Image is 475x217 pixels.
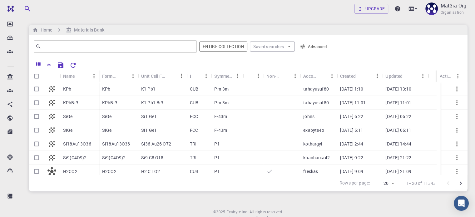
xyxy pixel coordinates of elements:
p: Contact Support [18,167,19,175]
p: Dropbox [18,20,19,28]
img: Mat3ra Org [425,2,438,15]
img: logo [5,6,14,12]
button: Saved searches [250,42,295,52]
button: Sort [166,71,176,81]
p: [DATE] 21:09 [385,168,411,175]
div: Unit Cell Formula [138,70,187,82]
button: Columns [33,59,44,69]
p: [DATE] 6:22 [340,113,364,120]
p: Teams [18,48,19,55]
p: Si36 Au26 O72 [141,141,171,147]
div: Name [60,70,99,82]
p: Pm-3m [214,100,229,106]
p: F-43m [214,127,227,133]
p: Si1 Ge1 [141,113,157,120]
p: CUB [190,86,198,92]
div: Created [340,70,356,82]
button: Menu [201,71,211,81]
div: Non-periodic [266,70,280,82]
p: CUB [190,100,198,106]
p: johns [303,113,314,120]
button: Sort [191,71,201,81]
div: Non-periodic [263,70,300,82]
h6: Home [38,27,52,33]
p: H2 C1 O2 [141,168,160,175]
button: Menu [327,71,337,81]
p: [DATE] 5:11 [340,127,364,133]
a: Exabyte Inc. [226,209,248,215]
p: External Uploads [18,34,19,42]
p: exabyte-io [303,127,324,133]
p: [DATE] 06:22 [385,113,411,120]
p: F-43m [214,113,227,120]
div: Actions [440,70,453,82]
button: Save Explorer Settings [54,59,67,72]
button: Menu [128,71,138,81]
div: Unit Cell Formula [141,70,167,82]
button: Upgrade [354,4,388,14]
span: Exabyte Inc. [226,209,248,214]
button: Sort [403,71,413,81]
div: Formula [99,70,138,82]
p: K1 Pb1 Br3 [141,100,164,106]
button: Menu [453,71,463,81]
div: Symmetry [214,70,233,82]
span: Поддержка [10,4,44,10]
p: KPb [63,86,71,92]
div: 20 [373,179,396,188]
button: Sort [246,71,256,81]
p: Si18Au13O36 [102,141,130,147]
button: Entire collection [199,42,247,52]
p: FCC [190,113,198,120]
button: Reset Explorer Settings [67,59,79,72]
p: tahayusuf80 [303,100,329,106]
p: Shared with me [18,101,19,108]
div: Icon [44,70,60,82]
div: Symmetry [211,70,243,82]
button: Menu [89,71,99,81]
div: Account [303,70,317,82]
p: P1 [214,155,220,161]
p: CUB [190,168,198,175]
p: P1 [214,141,220,147]
p: KPbBr3 [63,100,78,106]
p: [DATE] 11:01 [340,100,366,106]
p: Accounts [18,87,19,94]
h6: Materials Bank [72,27,104,33]
p: Shared publicly [18,114,19,122]
div: Lattice [186,70,211,82]
button: Menu [290,71,300,81]
p: Compute load: Low [18,192,19,200]
p: TRI [190,141,196,147]
p: [DATE] 1:10 [340,86,364,92]
p: [DATE] 14:44 [385,141,411,147]
button: Go to next page [454,177,467,190]
div: Actions [437,70,463,82]
span: All rights reserved. [250,209,283,215]
button: Sort [75,71,85,81]
p: 1–20 of 11343 [406,180,436,186]
button: Sort [317,71,327,81]
p: Si9 C8 O18 [141,155,164,161]
p: [DATE] 21:22 [385,155,411,161]
p: [DATE] 13:10 [385,86,411,92]
button: Menu [372,71,382,81]
p: Si9(C4O9)2 [63,155,87,161]
p: khanbarca42 [303,155,330,161]
button: Sort [280,71,290,81]
p: SiGe [63,127,73,133]
button: Sort [356,71,366,81]
button: Menu [176,71,186,81]
p: KPbBr3 [102,100,117,106]
p: Shared externally [18,128,19,136]
button: Advanced [297,42,330,52]
nav: breadcrumb [31,27,106,33]
p: Mat3ra Org [440,2,466,9]
div: Lattice [190,70,191,82]
p: tahayusuf80 [303,86,329,92]
p: Si9(C4O9)2 [102,155,126,161]
button: Menu [418,71,428,81]
div: Created [337,70,383,82]
p: FCC [190,127,198,133]
p: kothargyi [303,141,322,147]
